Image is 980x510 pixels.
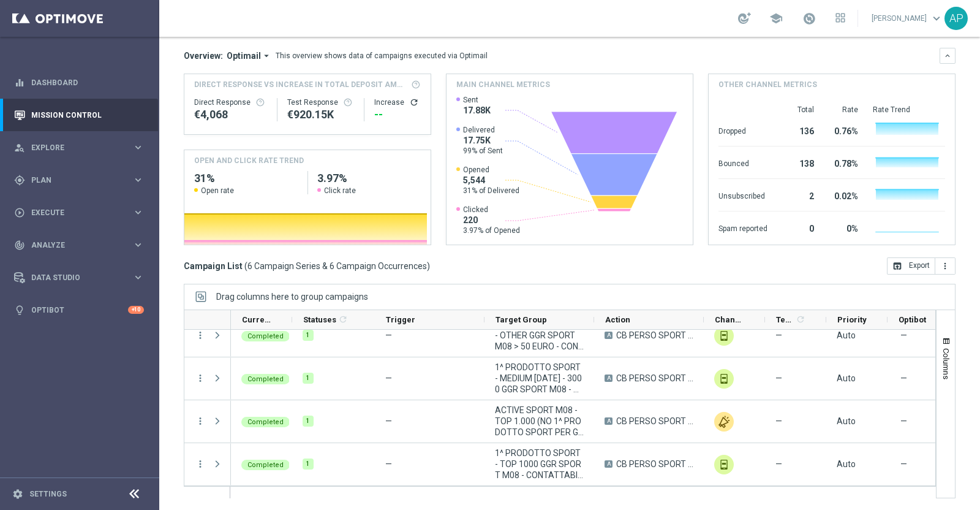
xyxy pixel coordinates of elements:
i: keyboard_arrow_right [132,207,144,218]
button: lightbulb Optibot +10 [13,305,145,315]
button: refresh [409,97,419,107]
div: equalizer Dashboard [13,78,145,88]
div: 138 [782,153,814,172]
div: Direct Response [194,97,267,107]
span: Current Status [242,315,271,324]
span: Auto [837,330,856,340]
div: Rate [829,105,858,115]
i: more_vert [195,330,206,341]
i: keyboard_arrow_right [132,142,144,153]
colored-tag: Completed [241,373,290,384]
div: Press SPACE to select this row. [184,357,231,400]
i: more_vert [940,261,950,271]
h3: Overview: [184,50,223,61]
span: Execute [31,209,132,216]
div: Other [714,412,734,432]
span: Completed [247,461,284,469]
div: 0.76% [829,120,858,140]
div: Optibot [14,294,144,326]
span: CB PERSO SPORT 20% MAX 100 EURO - ESCLUSE SINGOLE - SPENDIBILE SPORT [616,330,693,341]
button: Mission Control [13,110,145,120]
div: Bounced [718,153,767,172]
a: [PERSON_NAME]keyboard_arrow_down [870,9,944,28]
h2: 31% [194,171,298,186]
span: CB PERSO SPORT 30% MAX 200 EURO - ESCLUSE SINGOLE - SPENDIBILE SPORT [616,459,693,470]
span: — [385,373,392,383]
div: +10 [128,306,144,314]
img: In-app Inbox [714,326,734,346]
span: Clicked [463,205,520,215]
a: Settings [29,490,67,498]
div: 0.02% [829,185,858,205]
span: Templates [776,315,794,324]
span: Optimail [227,50,261,61]
a: Optibot [31,294,128,326]
button: gps_fixed Plan keyboard_arrow_right [13,175,145,185]
span: Data Studio [31,274,132,281]
i: track_changes [14,240,25,251]
span: Delivered [463,125,503,135]
span: Optibot [899,315,926,324]
colored-tag: Completed [241,330,290,341]
button: more_vert [195,373,206,384]
button: open_in_browser Export [887,257,935,275]
span: — [775,330,782,341]
h4: OPEN AND CLICK RATE TREND [194,155,304,166]
span: 1^ PRODOTTO SPORT - TOP 1000 GGR SPORT M08 - CONTATTABILI E NON 05.09 [495,447,584,481]
span: — [385,416,392,426]
span: Analyze [31,242,132,249]
button: play_circle_outline Execute keyboard_arrow_right [13,208,145,218]
span: Click rate [324,186,356,196]
i: keyboard_arrow_right [132,239,144,251]
span: Drag columns here to group campaigns [216,292,368,302]
div: 1 [303,373,314,384]
div: Spam reported [718,218,767,237]
i: more_vert [195,459,206,470]
span: Auto [837,373,856,383]
span: — [900,373,907,384]
button: Data Studio keyboard_arrow_right [13,273,145,283]
span: 31% of Delivered [463,186,519,196]
div: In-app Inbox [714,369,734,389]
span: — [900,416,907,427]
span: Priority [837,315,867,324]
div: €4,068 [194,107,267,122]
div: 1 [303,416,314,427]
div: -- [374,107,421,122]
div: Plan [14,175,132,186]
span: Open rate [201,186,234,196]
div: €920,152 [287,107,355,122]
span: Auto [837,459,856,469]
span: — [385,459,392,469]
div: 0 [782,218,814,237]
div: 2 [782,185,814,205]
h4: Main channel metrics [456,79,550,90]
span: Trigger [386,315,415,324]
colored-tag: Completed [241,459,290,470]
i: keyboard_arrow_down [943,51,952,60]
div: Execute [14,207,132,218]
span: 3.97% of Opened [463,226,520,235]
div: Unsubscribed [718,185,767,205]
i: person_search [14,142,25,153]
div: Mission Control [14,99,144,131]
i: settings [12,489,23,500]
i: keyboard_arrow_right [132,272,144,283]
div: Press SPACE to select this row. [184,400,231,443]
img: In-app Inbox [714,455,734,474]
span: — [775,459,782,470]
span: A [605,417,612,425]
div: Rate Trend [873,105,945,115]
button: more_vert [195,416,206,427]
span: CB PERSO SPORT 30% MAX 200 EURO - ESCLUSE SINGOLE - SPENDIBILE SPORT [616,416,693,427]
span: Statuses [303,315,336,324]
span: Completed [247,375,284,383]
div: This overview shows data of campaigns executed via Optimail [276,50,488,61]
